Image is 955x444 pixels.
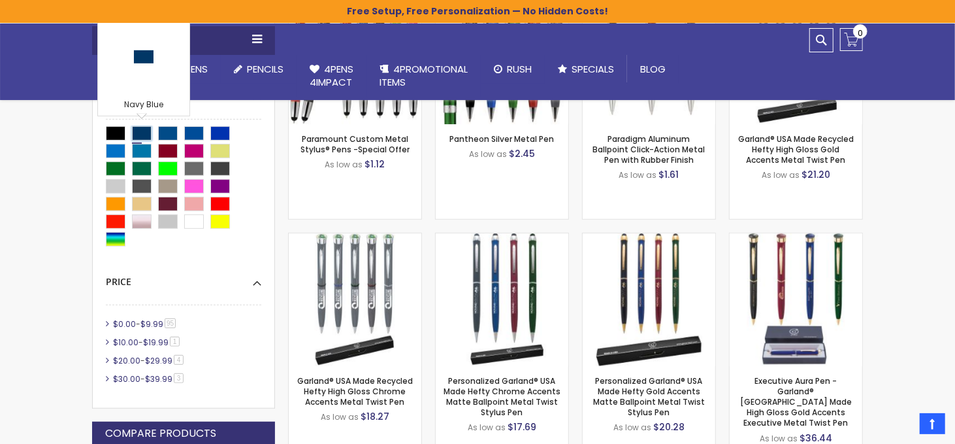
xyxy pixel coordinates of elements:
span: $1.61 [659,168,679,181]
span: $30.00 [113,373,140,384]
span: As low as [762,169,800,180]
span: As low as [760,433,798,444]
img: Personalized Garland® USA Made Hefty Chrome Accents Matte Ballpoint Metal Twist Stylus Pen [436,233,568,366]
span: As low as [619,169,657,180]
div: All Categories [92,26,275,55]
span: Pens [185,62,208,76]
span: $19.99 [143,337,169,348]
span: 3 [174,373,184,383]
span: 4PROMOTIONAL ITEMS [380,62,468,89]
span: $18.27 [361,410,389,423]
a: Pencils [221,55,297,84]
span: 0 [858,27,863,39]
a: Pantheon Silver Metal Pen [450,133,555,145]
a: $0.00-$9.9995 [110,318,180,330]
a: Specials [545,55,627,84]
a: Rush [481,55,545,84]
a: 4Pens4impact [297,55,366,97]
span: 4Pens 4impact [310,62,353,89]
span: As low as [613,422,651,433]
span: As low as [469,148,507,160]
a: Personalized Garland® USA Made Hefty Chrome Accents Matte Ballpoint Metal Twist Stylus Pen [444,375,560,418]
span: $20.28 [653,420,685,434]
span: $0.00 [113,318,136,330]
a: Executive Aura Pen - Garland® [GEOGRAPHIC_DATA] Made High Gloss Gold Accents Executive Metal Twis... [740,375,852,429]
span: Pencils [247,62,283,76]
div: Navy Blue [101,99,186,112]
span: Specials [572,62,614,76]
span: $2.45 [509,147,535,160]
a: Personalized Garland® USA Made Hefty Gold Accents Matte Ballpoint Metal Twist Stylus Pen [593,375,705,418]
span: $9.99 [140,318,163,330]
span: As low as [321,411,359,422]
span: $39.99 [145,373,172,384]
img: Executive Aura Pen - Garland® USA Made High Gloss Gold Accents Executive Metal Twist Pen [730,233,862,366]
span: As low as [325,159,363,170]
a: Garland® USA Made Recycled Hefty High Gloss Chrome Accents Metal Twist Pen [289,233,421,244]
a: $30.00-$39.993 [110,373,188,384]
a: Top [920,413,945,434]
img: Garland® USA Made Recycled Hefty High Gloss Chrome Accents Metal Twist Pen [289,233,421,366]
span: 95 [165,318,176,328]
a: Blog [627,55,679,84]
span: $29.99 [145,355,172,366]
a: Paramount Custom Metal Stylus® Pens -Special Offer [300,133,410,155]
img: Personalized Garland® USA Made Hefty Gold Accents Matte Ballpoint Metal Twist Stylus Pen [583,233,715,366]
a: Paradigm Aluminum Ballpoint Click-Action Metal Pen with Rubber Finish [593,133,705,165]
span: $20.00 [113,355,140,366]
span: $10.00 [113,337,138,348]
span: $21.20 [801,168,830,181]
a: Personalized Garland® USA Made Hefty Gold Accents Matte Ballpoint Metal Twist Stylus Pen [583,233,715,244]
span: 1 [170,337,180,347]
a: Home [92,55,159,84]
span: 4 [174,355,184,365]
span: Rush [507,62,532,76]
a: Executive Aura Pen - Garland® USA Made High Gloss Gold Accents Executive Metal Twist Pen [730,233,862,244]
a: 0 [840,28,863,51]
span: Blog [640,62,666,76]
a: Garland® USA Made Recycled Hefty High Gloss Chrome Accents Metal Twist Pen [297,375,413,407]
a: $10.00-$19.991 [110,337,184,348]
a: $20.00-$29.994 [110,355,188,366]
a: Personalized Garland® USA Made Hefty Chrome Accents Matte Ballpoint Metal Twist Stylus Pen [436,233,568,244]
div: Price [106,266,261,288]
a: Garland® USA Made Recycled Hefty High Gloss Gold Accents Metal Twist Pen [738,133,854,165]
a: 4PROMOTIONALITEMS [366,55,481,97]
strong: Compare Products [105,426,216,441]
span: As low as [468,422,506,433]
span: $1.12 [365,158,385,171]
span: $17.69 [508,420,536,434]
